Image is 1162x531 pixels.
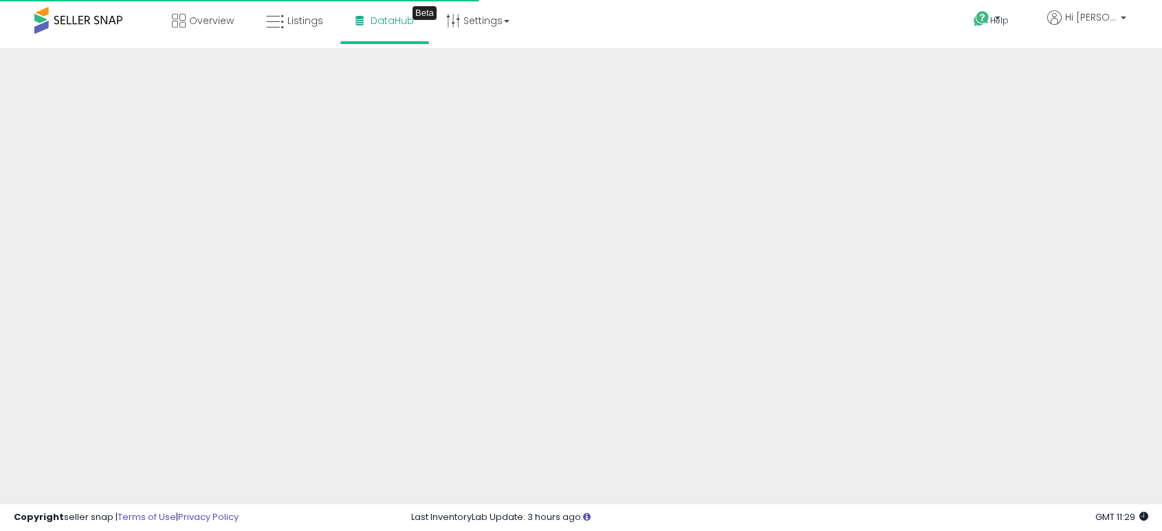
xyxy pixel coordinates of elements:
strong: Copyright [14,510,64,523]
span: Help [990,14,1009,26]
a: Privacy Policy [178,510,239,523]
span: 2025-08-18 11:29 GMT [1095,510,1148,523]
a: Hi [PERSON_NAME] [1047,10,1126,41]
span: DataHub [371,14,414,28]
span: Overview [189,14,234,28]
a: Terms of Use [118,510,176,523]
i: Get Help [973,10,990,28]
div: seller snap | | [14,511,239,524]
span: Hi [PERSON_NAME] [1065,10,1117,24]
div: Tooltip anchor [413,6,437,20]
div: Last InventoryLab Update: 3 hours ago. [411,511,1149,524]
span: Listings [287,14,323,28]
i: Click here to read more about un-synced listings. [583,512,591,521]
